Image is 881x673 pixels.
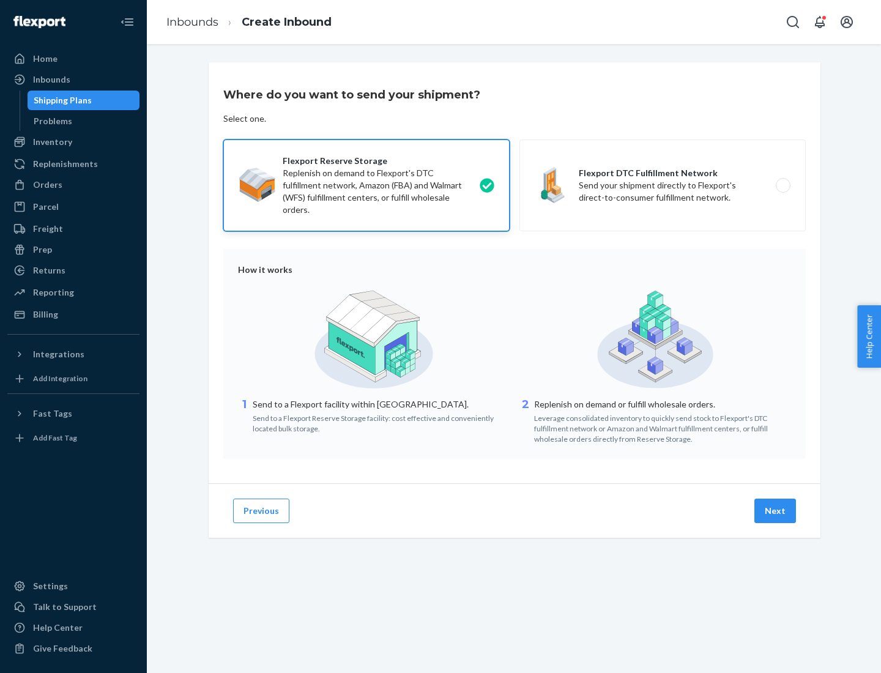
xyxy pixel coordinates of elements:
button: Open notifications [808,10,832,34]
a: Parcel [7,197,139,217]
a: Add Integration [7,369,139,389]
div: Problems [34,115,72,127]
a: Reporting [7,283,139,302]
div: Give Feedback [33,642,92,655]
div: Billing [33,308,58,321]
div: Add Fast Tag [33,433,77,443]
button: Help Center [857,305,881,368]
div: Talk to Support [33,601,97,613]
div: Select one. [223,113,266,125]
div: Reporting [33,286,74,299]
div: Orders [33,179,62,191]
button: Open Search Box [781,10,805,34]
p: Replenish on demand or fulfill wholesale orders. [534,398,791,411]
div: Returns [33,264,65,277]
div: Send to a Flexport Reserve Storage facility: cost effective and conveniently located bulk storage. [253,411,510,434]
div: Freight [33,223,63,235]
a: Inbounds [166,15,218,29]
button: Integrations [7,344,139,364]
a: Add Fast Tag [7,428,139,448]
div: Add Integration [33,373,87,384]
a: Talk to Support [7,597,139,617]
a: Freight [7,219,139,239]
button: Give Feedback [7,639,139,658]
ol: breadcrumbs [157,4,341,40]
a: Billing [7,305,139,324]
div: Leverage consolidated inventory to quickly send stock to Flexport's DTC fulfillment network or Am... [534,411,791,444]
a: Replenishments [7,154,139,174]
div: Fast Tags [33,407,72,420]
button: Close Navigation [115,10,139,34]
a: Prep [7,240,139,259]
a: Shipping Plans [28,91,140,110]
div: Replenishments [33,158,98,170]
button: Next [754,499,796,523]
p: Send to a Flexport facility within [GEOGRAPHIC_DATA]. [253,398,510,411]
div: Prep [33,244,52,256]
a: Orders [7,175,139,195]
button: Fast Tags [7,404,139,423]
div: Inbounds [33,73,70,86]
div: Help Center [33,622,83,634]
div: Integrations [33,348,84,360]
div: Settings [33,580,68,592]
div: 2 [519,397,532,444]
div: Shipping Plans [34,94,92,106]
div: 1 [238,397,250,434]
div: Parcel [33,201,59,213]
div: How it works [238,264,791,276]
a: Returns [7,261,139,280]
a: Help Center [7,618,139,638]
a: Problems [28,111,140,131]
a: Inventory [7,132,139,152]
a: Home [7,49,139,69]
h3: Where do you want to send your shipment? [223,87,480,103]
a: Settings [7,576,139,596]
img: Flexport logo [13,16,65,28]
div: Inventory [33,136,72,148]
div: Home [33,53,58,65]
a: Create Inbound [242,15,332,29]
a: Inbounds [7,70,139,89]
button: Open account menu [835,10,859,34]
button: Previous [233,499,289,523]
